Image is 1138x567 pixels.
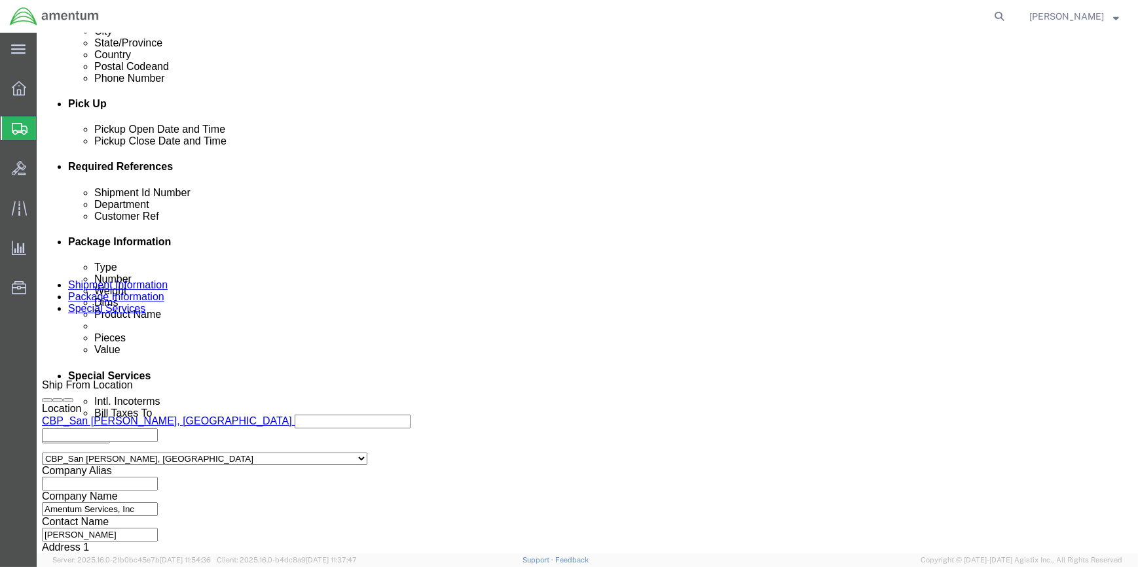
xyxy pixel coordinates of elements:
[1029,9,1120,24] button: [PERSON_NAME]
[37,33,1138,553] iframe: FS Legacy Container
[555,556,589,564] a: Feedback
[9,7,100,26] img: logo
[523,556,555,564] a: Support
[217,556,357,564] span: Client: 2025.16.0-b4dc8a9
[160,556,211,564] span: [DATE] 11:54:36
[52,556,211,564] span: Server: 2025.16.0-21b0bc45e7b
[1029,9,1104,24] span: Donald Frederiksen
[306,556,357,564] span: [DATE] 11:37:47
[921,555,1122,566] span: Copyright © [DATE]-[DATE] Agistix Inc., All Rights Reserved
